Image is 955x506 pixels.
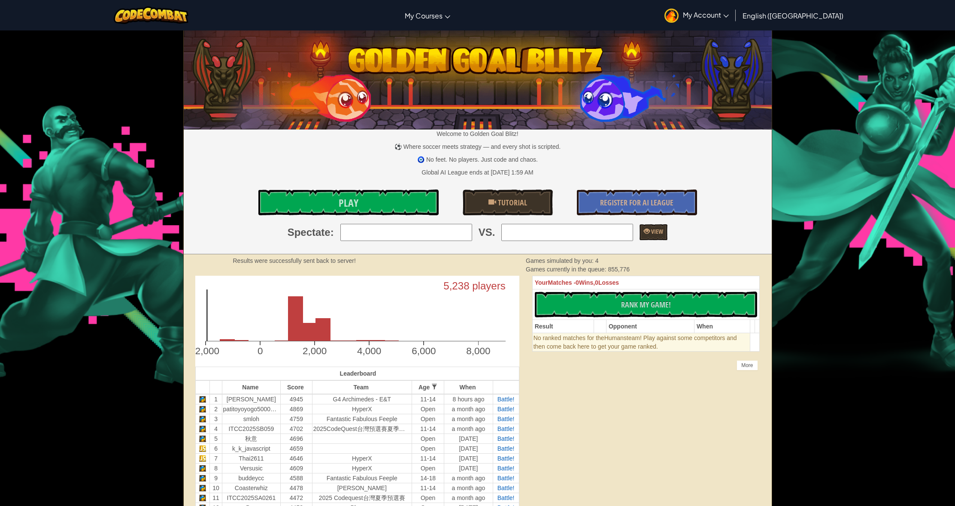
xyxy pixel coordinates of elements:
[443,280,506,292] text: 5,238 players
[497,455,515,462] a: Battle!
[497,445,515,452] a: Battle!
[532,333,750,352] td: Humans
[210,414,222,424] td: 3
[222,493,281,503] td: ITCC2025SA0261
[281,483,312,493] td: 4478
[497,475,515,482] span: Battle!
[288,225,330,240] span: Spectate
[184,130,772,138] p: Welcome to Golden Goal Blitz!
[412,380,444,394] th: Age
[210,424,222,434] td: 4
[577,190,697,215] a: Register for AI League
[497,485,515,491] a: Battle!
[312,483,412,493] td: [PERSON_NAME]
[497,425,515,432] a: Battle!
[210,463,222,473] td: 8
[222,424,281,434] td: ITCC2025SB059
[312,473,412,483] td: Fantastic Fabulous Feeple
[312,463,412,473] td: HyperX
[312,493,412,503] td: 2025 Codequest台灣夏季預選賽
[281,404,312,414] td: 4869
[606,320,694,333] th: Opponent
[444,473,493,483] td: a month ago
[444,434,493,443] td: [DATE]
[535,292,758,317] button: Rank My Game!
[496,197,527,208] span: Tutorial
[281,443,312,453] td: 4659
[357,346,381,356] text: 4,000
[312,414,412,424] td: Fantastic Fabulous Feeple
[412,463,444,473] td: Open
[497,416,515,422] a: Battle!
[210,443,222,453] td: 6
[412,453,444,463] td: 11-14
[222,463,281,473] td: Versusic
[444,443,493,453] td: [DATE]
[184,155,772,164] p: 🧿 No feet. No players. Just code and chaos.
[497,396,515,403] a: Battle!
[738,4,848,27] a: English ([GEOGRAPHIC_DATA])
[444,424,493,434] td: a month ago
[222,483,281,493] td: Coasterwhiz
[600,197,673,208] span: Register for AI League
[497,435,515,442] span: Battle!
[683,10,729,19] span: My Account
[210,453,222,463] td: 7
[281,434,312,443] td: 4696
[312,380,412,394] th: Team
[210,434,222,443] td: 5
[598,279,619,286] span: Losses
[534,334,604,341] span: No ranked matches for the
[210,473,222,483] td: 9
[281,463,312,473] td: 4609
[608,266,630,273] span: 855,776
[281,424,312,434] td: 4702
[650,227,663,235] span: View
[233,257,356,264] strong: Results were successfully sent back to server!
[664,9,679,23] img: avatar
[660,2,733,29] a: My Account
[405,11,443,20] span: My Courses
[497,406,515,413] a: Battle!
[412,404,444,414] td: Open
[210,483,222,493] td: 10
[412,483,444,493] td: 11-14
[222,473,281,483] td: buddeycc
[444,394,493,404] td: 8 hours ago
[222,443,281,453] td: k_k_javascript
[526,257,595,264] span: Games simulated by you:
[412,434,444,443] td: Open
[534,334,737,350] span: team! Play against some competitors and then come back here to get your game ranked.
[421,168,533,177] div: Global AI League ends at [DATE] 1:59 AM
[222,434,281,443] td: 秋意
[444,493,493,503] td: a month ago
[281,394,312,404] td: 4945
[210,493,222,503] td: 11
[412,473,444,483] td: 14-18
[444,380,493,394] th: When
[312,404,412,414] td: HyperX
[192,346,219,356] text: -2,000
[281,380,312,394] th: Score
[463,190,553,215] a: Tutorial
[312,424,412,434] td: 2025CodeQuest台灣預選賽夏季賽 -中學組初賽
[497,465,515,472] a: Battle!
[412,424,444,434] td: 11-14
[412,414,444,424] td: Open
[444,453,493,463] td: [DATE]
[114,6,189,24] img: CodeCombat logo
[595,257,599,264] span: 4
[444,483,493,493] td: a month ago
[444,463,493,473] td: [DATE]
[548,279,576,286] span: Matches -
[281,414,312,424] td: 4759
[210,394,222,404] td: 1
[412,394,444,404] td: 11-14
[579,279,595,286] span: Wins,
